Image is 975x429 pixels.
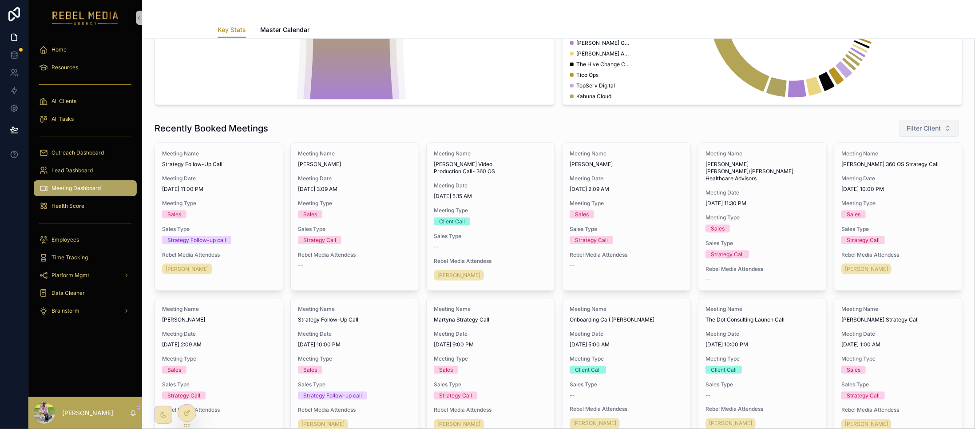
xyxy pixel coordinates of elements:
[298,175,412,182] span: Meeting Date
[575,211,589,218] div: Sales
[303,392,362,400] div: Strategy Follow-up call
[434,207,547,214] span: Meeting Type
[298,341,412,348] span: [DATE] 10:00 PM
[845,421,888,428] span: [PERSON_NAME]
[434,258,547,265] span: Rebel Media Attendess
[575,366,601,374] div: Client Call
[570,262,575,269] span: --
[162,355,276,362] span: Meeting Type
[570,406,683,413] span: Rebel Media Attendess
[52,254,88,261] span: Time Tracking
[841,381,955,388] span: Sales Type
[570,200,683,207] span: Meeting Type
[705,330,819,338] span: Meeting Date
[162,161,276,168] span: Strategy Follow-Up Call
[298,355,412,362] span: Meeting Type
[847,211,860,218] div: Sales
[841,306,955,313] span: Meeting Name
[52,115,74,123] span: All Tasks
[34,198,137,214] a: Health Score
[570,161,683,168] span: [PERSON_NAME]
[52,290,85,297] span: Data Cleaner
[705,240,819,247] span: Sales Type
[167,211,181,218] div: Sales
[34,285,137,301] a: Data Cleaner
[570,251,683,258] span: Rebel Media Attendess
[847,236,880,244] div: Strategy Call
[841,316,955,323] span: [PERSON_NAME] Strategy Call
[570,341,683,348] span: [DATE] 5:00 AM
[834,143,963,291] a: Meeting Name[PERSON_NAME] 360 OS Strategy CallMeeting Date[DATE] 10:00 PMMeeting TypeSalesSales T...
[841,264,892,274] a: [PERSON_NAME]
[162,330,276,338] span: Meeting Date
[841,330,955,338] span: Meeting Date
[52,11,119,25] img: App logo
[434,182,547,189] span: Meeting Date
[290,143,419,291] a: Meeting Name[PERSON_NAME]Meeting Date[DATE] 3:09 AMMeeting TypeSalesSales TypeStrategy CallRebel ...
[34,232,137,248] a: Employees
[34,250,137,266] a: Time Tracking
[434,193,547,200] span: [DATE] 5:15 AM
[576,93,611,100] span: Kahuna Cloud
[34,111,137,127] a: All Tasks
[576,82,615,89] span: TopServ Digital
[434,316,547,323] span: Martyna Strategy Call
[52,307,79,314] span: Brainstorm
[298,316,412,323] span: Strategy Follow-Up Call
[434,355,547,362] span: Meeting Type
[162,264,212,274] a: [PERSON_NAME]
[434,161,547,175] span: [PERSON_NAME] Video Production Call- 360 OS
[218,22,246,39] a: Key Stats
[570,186,683,193] span: [DATE] 2:09 AM
[52,149,104,156] span: Outreach Dashboard
[28,36,142,330] div: scrollable content
[439,392,472,400] div: Strategy Call
[570,381,683,388] span: Sales Type
[570,418,620,429] a: [PERSON_NAME]
[52,167,93,174] span: Lead Dashboard
[426,143,555,291] a: Meeting Name[PERSON_NAME] Video Production Call- 360 OSMeeting Date[DATE] 5:15 AMMeeting TypeClie...
[298,251,412,258] span: Rebel Media Attendess
[562,143,691,291] a: Meeting Name[PERSON_NAME]Meeting Date[DATE] 2:09 AMMeeting TypeSalesSales TypeStrategy CallRebel ...
[434,381,547,388] span: Sales Type
[907,124,941,133] span: Filter Client
[570,316,683,323] span: Onboarding Call [PERSON_NAME]
[899,120,959,137] button: Select Button
[303,236,336,244] div: Strategy Call
[162,200,276,207] span: Meeting Type
[434,306,547,313] span: Meeting Name
[711,366,737,374] div: Client Call
[34,303,137,319] a: Brainstorm
[576,61,630,68] span: The Hive Change Consultancy Ltd
[155,143,283,291] a: Meeting NameStrategy Follow-Up CallMeeting Date[DATE] 11:00 PMMeeting TypeSalesSales TypeStrategy...
[52,98,76,105] span: All Clients
[575,236,608,244] div: Strategy Call
[705,161,819,182] span: [PERSON_NAME] [PERSON_NAME]/[PERSON_NAME] Healthcare Advisors
[841,200,955,207] span: Meeting Type
[705,392,711,399] span: --
[705,189,819,196] span: Meeting Date
[709,420,752,427] span: [PERSON_NAME]
[434,243,439,250] span: --
[167,236,226,244] div: Strategy Follow-up call
[260,25,309,34] span: Master Calendar
[162,175,276,182] span: Meeting Date
[705,266,819,273] span: Rebel Media Attendess
[298,407,412,414] span: Rebel Media Attendess
[698,143,827,291] a: Meeting Name[PERSON_NAME] [PERSON_NAME]/[PERSON_NAME] Healthcare AdvisorsMeeting Date[DATE] 11:30...
[437,421,480,428] span: [PERSON_NAME]
[162,306,276,313] span: Meeting Name
[298,306,412,313] span: Meeting Name
[162,251,276,258] span: Rebel Media Attendess
[841,150,955,157] span: Meeting Name
[847,392,880,400] div: Strategy Call
[52,185,101,192] span: Meeting Dashboard
[576,71,598,79] span: Tico Ops
[303,366,317,374] div: Sales
[52,64,78,71] span: Resources
[705,200,819,207] span: [DATE] 11:30 PM
[298,161,412,168] span: [PERSON_NAME]
[570,392,575,399] span: --
[705,406,819,413] span: Rebel Media Attendess
[34,145,137,161] a: Outreach Dashboard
